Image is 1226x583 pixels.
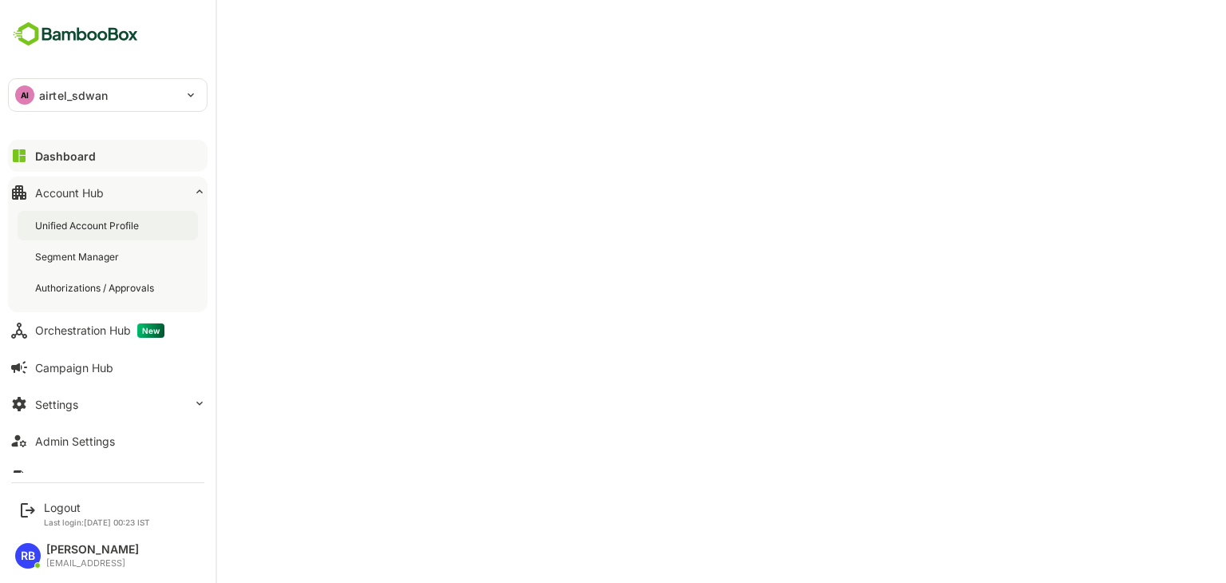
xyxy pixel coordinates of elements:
[8,388,208,420] button: Settings
[46,543,139,557] div: [PERSON_NAME]
[9,79,207,111] div: AIairtel_sdwan
[35,398,78,411] div: Settings
[35,149,96,163] div: Dashboard
[35,186,104,200] div: Account Hub
[46,558,139,569] div: [EMAIL_ADDRESS]
[35,281,157,295] div: Authorizations / Approvals
[35,361,113,375] div: Campaign Hub
[137,323,164,338] span: New
[35,323,164,338] div: Orchestration Hub
[35,219,142,232] div: Unified Account Profile
[15,543,41,569] div: RB
[35,471,101,485] div: Data Upload
[8,140,208,172] button: Dashboard
[8,315,208,347] button: Orchestration HubNew
[39,87,109,104] p: airtel_sdwan
[35,250,122,264] div: Segment Manager
[8,425,208,457] button: Admin Settings
[8,176,208,208] button: Account Hub
[35,434,115,448] div: Admin Settings
[8,19,143,50] img: BambooboxFullLogoMark.5f36c76dfaba33ec1ec1367b70bb1252.svg
[8,462,208,494] button: Data Upload
[44,501,150,514] div: Logout
[15,85,34,105] div: AI
[44,518,150,527] p: Last login: [DATE] 00:23 IST
[8,351,208,383] button: Campaign Hub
